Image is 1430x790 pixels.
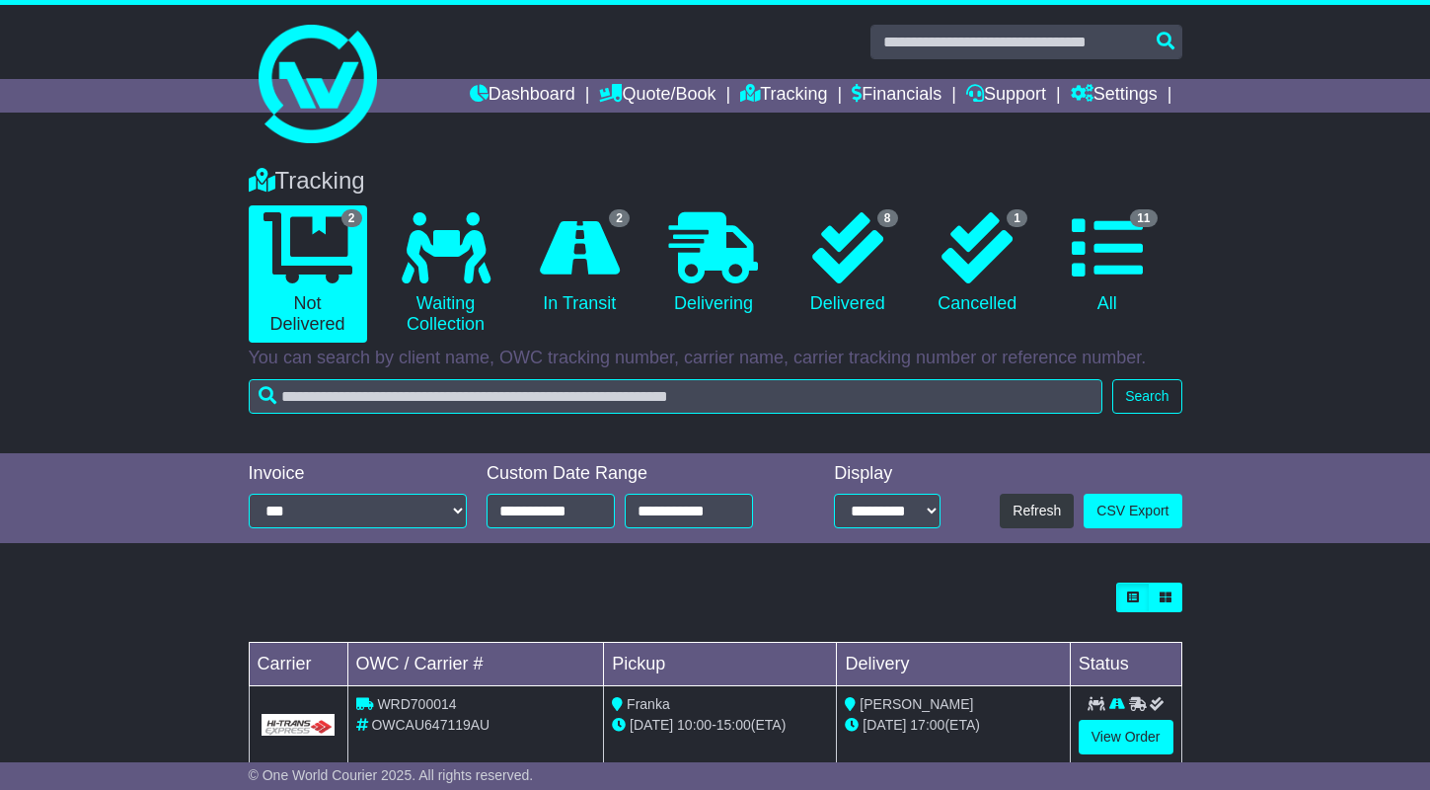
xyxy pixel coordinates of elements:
a: Waiting Collection [387,205,505,343]
a: Tracking [740,79,827,113]
a: 11 All [1052,205,1163,322]
span: [DATE] [630,717,673,733]
p: You can search by client name, OWC tracking number, carrier name, carrier tracking number or refe... [249,348,1182,369]
span: 15:00 [716,717,751,733]
span: 2 [609,209,630,227]
span: WRD700014 [377,696,456,712]
span: 10:00 [677,717,712,733]
a: Settings [1071,79,1158,113]
span: 2 [341,209,362,227]
a: 2 In Transit [525,205,636,322]
span: 17:00 [910,717,944,733]
div: (ETA) [845,715,1061,736]
a: Delivering [654,205,773,322]
span: OWCAU647119AU [371,717,489,733]
a: 2 Not Delivered [249,205,367,343]
a: CSV Export [1084,494,1181,528]
button: Refresh [1000,494,1074,528]
span: [PERSON_NAME] [860,696,973,712]
span: [DATE] [863,717,906,733]
td: Pickup [604,643,837,686]
a: View Order [1079,720,1173,754]
img: GetCarrierServiceLogo [262,714,336,736]
div: Tracking [239,167,1192,196]
span: 11 [1130,209,1157,227]
a: Quote/Book [599,79,715,113]
span: Franka [627,696,670,712]
a: 8 Delivered [792,205,903,322]
button: Search [1112,379,1181,414]
div: Custom Date Range [487,463,785,485]
td: Carrier [249,643,347,686]
a: Financials [852,79,941,113]
span: © One World Courier 2025. All rights reserved. [249,767,534,783]
td: Delivery [837,643,1070,686]
td: OWC / Carrier # [347,643,604,686]
span: 8 [877,209,898,227]
a: 1 Cancelled [923,205,1033,322]
a: Support [966,79,1046,113]
td: Status [1070,643,1181,686]
div: - (ETA) [612,715,828,736]
a: Dashboard [470,79,575,113]
div: Display [834,463,941,485]
span: 1 [1007,209,1027,227]
div: Invoice [249,463,468,485]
